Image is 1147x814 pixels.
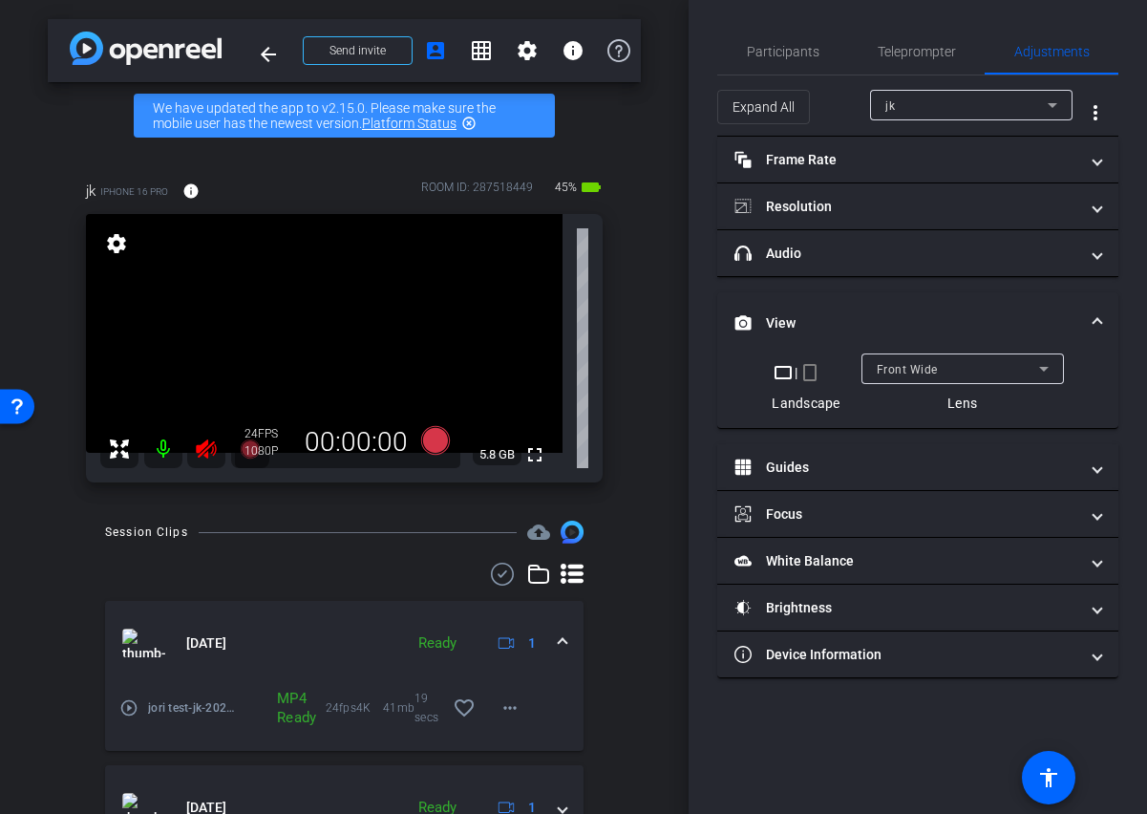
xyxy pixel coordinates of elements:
[772,361,839,384] div: |
[1084,101,1107,124] mat-icon: more_vert
[303,36,413,65] button: Send invite
[734,458,1078,478] mat-panel-title: Guides
[878,45,956,58] span: Teleprompter
[516,39,539,62] mat-icon: settings
[326,698,356,718] span: 24fps
[424,39,447,62] mat-icon: account_box
[717,183,1118,229] mat-expansion-panel-header: Resolution
[257,43,280,66] mat-icon: arrow_back
[244,443,292,459] div: 1080P
[717,632,1118,677] mat-expansion-panel-header: Device Information
[461,116,477,131] mat-icon: highlight_off
[528,633,536,653] span: 1
[877,363,938,376] span: Front Wide
[561,521,584,544] img: Session clips
[717,585,1118,631] mat-expansion-panel-header: Brightness
[470,39,493,62] mat-icon: grid_on
[733,89,795,125] span: Expand All
[717,353,1118,428] div: View
[734,551,1078,571] mat-panel-title: White Balance
[186,633,226,653] span: [DATE]
[562,39,584,62] mat-icon: info
[798,361,821,384] mat-icon: crop_portrait
[527,521,550,544] span: Destinations for your clips
[119,698,138,718] mat-icon: play_circle_outline
[182,182,200,200] mat-icon: info
[734,504,1078,525] mat-panel-title: Focus
[717,292,1118,353] mat-expansion-panel-header: View
[105,523,188,542] div: Session Clips
[527,521,550,544] mat-icon: cloud_upload
[734,150,1078,170] mat-panel-title: Frame Rate
[70,32,222,65] img: app-logo
[717,230,1118,276] mat-expansion-panel-header: Audio
[734,244,1078,264] mat-panel-title: Audio
[383,698,414,718] span: 41mb
[734,645,1078,665] mat-panel-title: Device Information
[580,176,603,199] mat-icon: battery_std
[267,689,294,727] div: MP4 Ready
[105,601,584,685] mat-expansion-panel-header: thumb-nail[DATE]Ready1
[552,172,580,203] span: 45%
[356,698,383,718] span: 4K
[473,443,521,466] span: 5.8 GB
[86,181,96,202] span: jk
[885,99,895,113] span: jk
[772,361,795,384] mat-icon: crop_landscape
[329,43,386,58] span: Send invite
[717,137,1118,182] mat-expansion-panel-header: Frame Rate
[1014,45,1090,58] span: Adjustments
[409,632,466,654] div: Ready
[258,427,278,440] span: FPS
[134,94,555,138] div: We have updated the app to v2.15.0. Please make sure the mobile user has the newest version.
[421,179,533,206] div: ROOM ID: 287518449
[100,184,168,199] span: iPhone 16 Pro
[453,696,476,719] mat-icon: favorite_border
[105,685,584,751] div: thumb-nail[DATE]Ready1
[734,313,1078,333] mat-panel-title: View
[244,426,292,441] div: 24
[499,696,521,719] mat-icon: more_horiz
[523,443,546,466] mat-icon: fullscreen
[1037,766,1060,789] mat-icon: accessibility
[772,394,839,413] div: Landscape
[122,629,165,657] img: thumb-nail
[717,491,1118,537] mat-expansion-panel-header: Focus
[362,116,457,131] a: Platform Status
[734,197,1078,217] mat-panel-title: Resolution
[747,45,819,58] span: Participants
[717,444,1118,490] mat-expansion-panel-header: Guides
[717,538,1118,584] mat-expansion-panel-header: White Balance
[148,698,236,718] span: jori test-jk-2025-09-07-19-59-10-525-0
[734,598,1078,618] mat-panel-title: Brightness
[717,90,810,124] button: Expand All
[103,232,130,255] mat-icon: settings
[414,689,441,727] span: 19 secs
[1073,90,1118,136] button: More Options for Adjustments Panel
[292,426,420,459] div: 00:00:00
